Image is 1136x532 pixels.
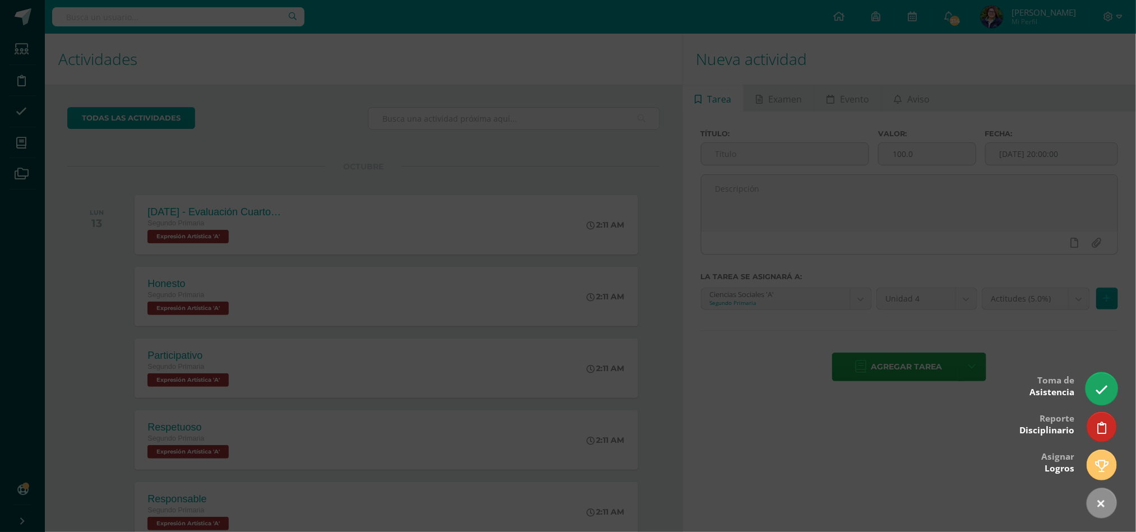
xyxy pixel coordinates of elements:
div: Reporte [1019,405,1074,442]
span: Disciplinario [1019,424,1074,436]
div: Asignar [1041,443,1074,480]
span: Logros [1045,462,1074,474]
span: Asistencia [1029,386,1074,398]
div: Toma de [1029,367,1074,404]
